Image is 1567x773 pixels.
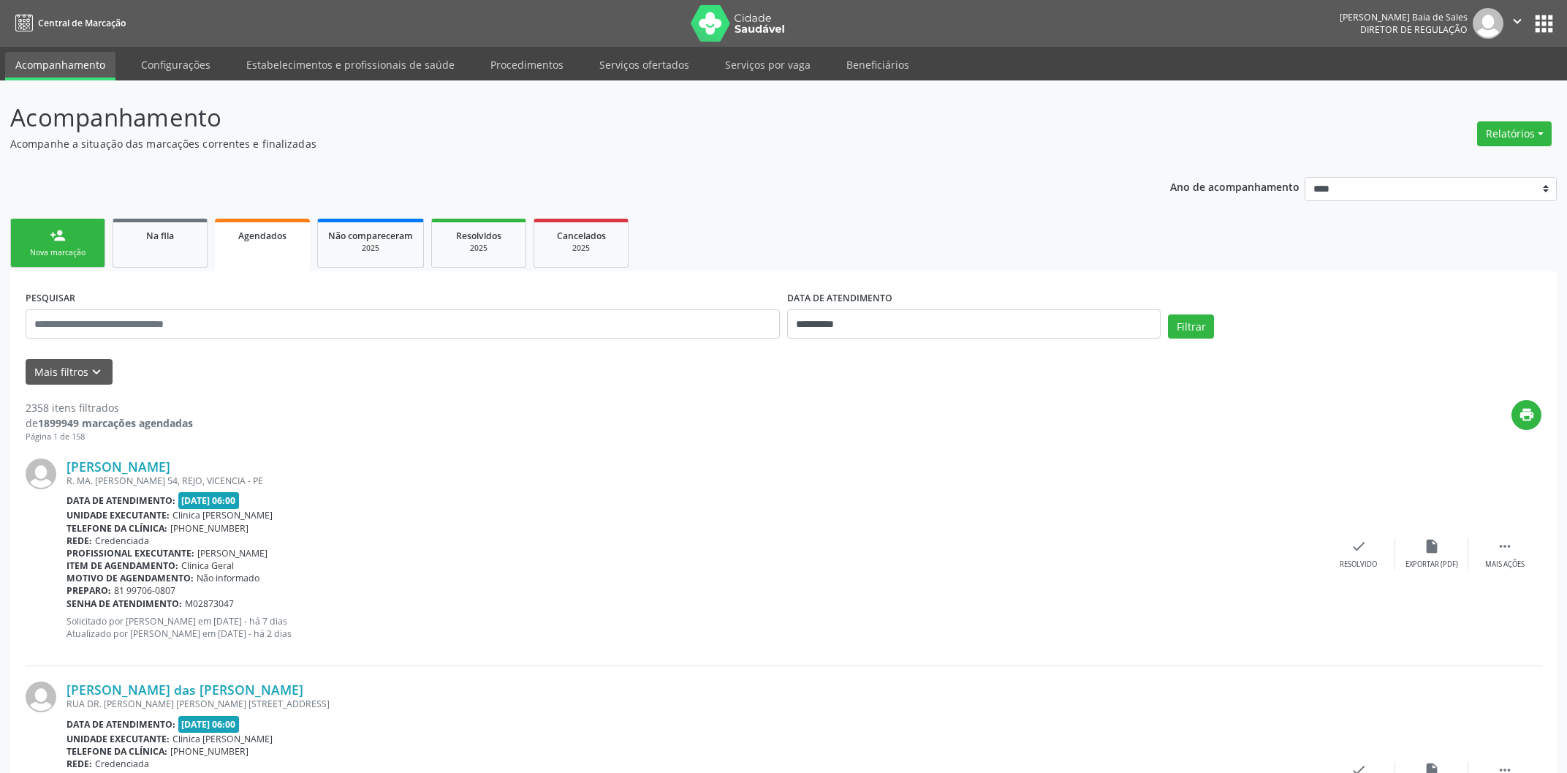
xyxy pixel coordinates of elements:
[170,745,248,758] span: [PHONE_NUMBER]
[1340,559,1377,570] div: Resolvido
[1168,314,1214,339] button: Filtrar
[26,431,193,443] div: Página 1 de 158
[328,230,413,242] span: Não compareceram
[26,359,113,385] button: Mais filtroskeyboard_arrow_down
[67,572,194,584] b: Motivo de agendamento:
[10,136,1093,151] p: Acompanhe a situação das marcações correntes e finalizadas
[67,745,167,758] b: Telefone da clínica:
[5,52,115,80] a: Acompanhamento
[10,11,126,35] a: Central de Marcação
[38,17,126,29] span: Central de Marcação
[1511,400,1541,430] button: print
[328,243,413,254] div: 2025
[836,52,919,78] a: Beneficiários
[238,230,287,242] span: Agendados
[1351,538,1367,554] i: check
[172,509,273,521] span: Clinica [PERSON_NAME]
[545,243,618,254] div: 2025
[67,522,167,535] b: Telefone da clínica:
[26,459,56,489] img: img
[178,716,240,733] span: [DATE] 06:00
[26,415,193,431] div: de
[67,584,111,597] b: Preparo:
[1477,121,1552,146] button: Relatórios
[1485,559,1525,570] div: Mais ações
[114,584,175,597] span: 81 99706-0807
[236,52,465,78] a: Estabelecimentos e profissionais de saúde
[67,733,170,745] b: Unidade executante:
[480,52,574,78] a: Procedimentos
[95,758,149,770] span: Credenciada
[181,559,234,572] span: Clinica Geral
[67,509,170,521] b: Unidade executante:
[1405,559,1458,570] div: Exportar (PDF)
[131,52,221,78] a: Configurações
[67,682,303,698] a: [PERSON_NAME] das [PERSON_NAME]
[1360,23,1468,36] span: Diretor de regulação
[67,535,92,547] b: Rede:
[1340,11,1468,23] div: [PERSON_NAME] Baia de Sales
[10,99,1093,136] p: Acompanhamento
[26,287,75,309] label: PESQUISAR
[21,247,94,258] div: Nova marcação
[787,287,892,309] label: DATA DE ATENDIMENTO
[67,698,1322,710] div: RUA DR. [PERSON_NAME] [PERSON_NAME] [STREET_ADDRESS]
[67,559,178,572] b: Item de agendamento:
[715,52,821,78] a: Serviços por vaga
[1531,11,1557,37] button: apps
[1424,538,1440,554] i: insert_drive_file
[178,492,240,509] span: [DATE] 06:00
[67,758,92,770] b: Rede:
[172,733,273,745] span: Clinica [PERSON_NAME]
[1473,8,1503,39] img: img
[26,400,193,415] div: 2358 itens filtrados
[67,718,175,731] b: Data de atendimento:
[67,547,194,559] b: Profissional executante:
[67,494,175,507] b: Data de atendimento:
[557,230,606,242] span: Cancelados
[589,52,699,78] a: Serviços ofertados
[88,364,105,380] i: keyboard_arrow_down
[1497,538,1513,554] i: 
[95,535,149,547] span: Credenciada
[146,230,174,242] span: Na fila
[1519,407,1535,423] i: print
[67,615,1322,640] p: Solicitado por [PERSON_NAME] em [DATE] - há 7 dias Atualizado por [PERSON_NAME] em [DATE] - há 2 ...
[67,475,1322,487] div: R. MA. [PERSON_NAME] 54, REJO, VICENCIA - PE
[67,459,170,475] a: [PERSON_NAME]
[442,243,515,254] div: 2025
[197,572,259,584] span: Não informado
[1503,8,1531,39] button: 
[185,597,234,610] span: M02873047
[1170,177,1299,195] p: Ano de acompanhamento
[26,682,56,712] img: img
[197,547,268,559] span: [PERSON_NAME]
[67,597,182,610] b: Senha de atendimento:
[170,522,248,535] span: [PHONE_NUMBER]
[38,416,193,430] strong: 1899949 marcações agendadas
[456,230,501,242] span: Resolvidos
[50,227,66,244] div: person_add
[1509,13,1525,29] i: 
